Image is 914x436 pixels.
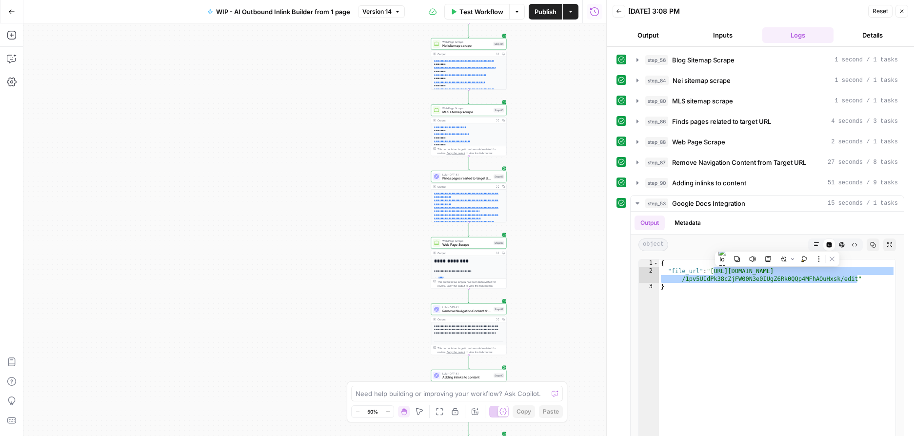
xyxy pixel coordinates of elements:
[639,283,659,291] div: 3
[672,178,746,188] span: Adding inlinks to content
[437,251,493,255] div: Output
[672,158,806,167] span: Remove Navigation Content from Target URL
[468,355,470,369] g: Edge from step_87 to step_90
[831,117,898,126] span: 4 seconds / 3 tasks
[645,117,668,126] span: step_86
[494,42,505,46] div: Step 84
[442,110,492,115] span: MLS sitemap scrape
[494,374,504,378] div: Step 90
[669,216,707,230] button: Metadata
[517,407,531,416] span: Copy
[442,309,492,314] span: Remove Navigation Content from Target URL
[494,241,504,245] div: Step 88
[468,222,470,237] g: Edge from step_86 to step_88
[631,93,904,109] button: 1 second / 1 tasks
[513,405,535,418] button: Copy
[437,147,504,155] div: This output is too large & has been abbreviated for review. to view the full content.
[837,27,909,43] button: Details
[539,405,563,418] button: Paste
[535,7,556,17] span: Publish
[437,119,493,122] div: Output
[631,175,904,191] button: 51 seconds / 9 tasks
[447,152,465,155] span: Copy the output
[494,307,504,312] div: Step 87
[645,137,668,147] span: step_88
[835,97,898,105] span: 1 second / 1 tasks
[828,158,898,167] span: 27 seconds / 8 tasks
[447,351,465,354] span: Copy the output
[688,27,759,43] button: Inputs
[672,55,735,65] span: Blog Sitemap Scrape
[442,176,492,181] span: Finds pages related to target URL
[468,156,470,170] g: Edge from step_80 to step_86
[631,196,904,211] button: 15 seconds / 1 tasks
[437,280,504,288] div: This output is too large & has been abbreviated for review. to view the full content.
[437,317,493,321] div: Output
[442,40,492,44] span: Web Page Scrape
[358,5,405,18] button: Version 14
[442,242,492,247] span: Web Page Scrape
[468,23,470,38] g: Edge from step_56 to step_84
[631,114,904,129] button: 4 seconds / 3 tasks
[645,178,668,188] span: step_90
[762,27,834,43] button: Logs
[367,408,378,416] span: 50%
[653,259,658,267] span: Toggle code folding, rows 1 through 3
[635,216,665,230] button: Output
[835,56,898,64] span: 1 second / 1 tasks
[672,96,733,106] span: MLS sitemap scrape
[639,267,659,283] div: 2
[868,5,893,18] button: Reset
[437,346,504,354] div: This output is too large & has been abbreviated for review. to view the full content.
[873,7,888,16] span: Reset
[672,117,771,126] span: Finds pages related to target URL
[442,239,492,243] span: Web Page Scrape
[201,4,356,20] button: WIP - AI Outbound Inlink Builder from 1 page
[673,76,731,85] span: Nei sitemap scrape
[672,137,725,147] span: Web Page Scrape
[543,407,559,416] span: Paste
[645,198,668,208] span: step_53
[444,4,509,20] button: Test Workflow
[459,7,503,17] span: Test Workflow
[442,173,492,177] span: LLM · GPT-4.1
[468,289,470,303] g: Edge from step_88 to step_87
[631,134,904,150] button: 2 seconds / 1 tasks
[831,138,898,146] span: 2 seconds / 1 tasks
[442,43,492,48] span: Nei sitemap scrape
[447,284,465,287] span: Copy the output
[828,199,898,208] span: 15 seconds / 1 tasks
[442,372,492,376] span: LLM · GPT-4.1
[631,155,904,170] button: 27 seconds / 8 tasks
[638,238,668,251] span: object
[494,108,504,113] div: Step 80
[442,106,492,110] span: Web Page Scrape
[216,7,350,17] span: WIP - AI Outbound Inlink Builder from 1 page
[529,4,562,20] button: Publish
[437,52,493,56] div: Output
[639,259,659,267] div: 1
[362,7,392,16] span: Version 14
[645,158,668,167] span: step_87
[645,55,668,65] span: step_56
[442,375,492,380] span: Adding inlinks to content
[442,305,492,309] span: LLM · GPT-4.1
[672,198,745,208] span: Google Docs Integration
[437,185,493,189] div: Output
[468,421,470,436] g: Edge from step_90 to step_53
[613,27,684,43] button: Output
[645,96,668,106] span: step_80
[631,73,904,88] button: 1 second / 1 tasks
[645,76,669,85] span: step_84
[631,52,904,68] button: 1 second / 1 tasks
[494,175,504,179] div: Step 86
[828,178,898,187] span: 51 seconds / 9 tasks
[468,90,470,104] g: Edge from step_84 to step_80
[835,76,898,85] span: 1 second / 1 tasks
